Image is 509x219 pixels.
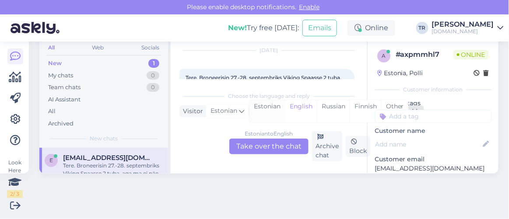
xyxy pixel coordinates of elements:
div: All [48,107,56,116]
span: New chats [90,135,118,143]
div: Russian [317,100,350,122]
div: New [48,59,62,68]
div: Web [91,42,106,53]
b: New! [228,24,247,32]
p: Customer name [375,126,491,136]
span: Tere. Broneerisin 27.-28. septembriks Viking Spaasse 2 tuba, aga ma ei näe broneeringut. Nüüd ma ... [186,75,348,105]
div: Block [346,136,370,157]
div: [DOMAIN_NAME] [432,28,494,35]
div: Archive chat [312,131,342,161]
div: Estonian to English [245,130,293,138]
div: Tere. Broneerisin 27.-28. septembriks Viking Spaasse 2 tuba, aga ma ei näe broneeringut. Nüüd ma ... [63,162,163,177]
a: [PERSON_NAME][DOMAIN_NAME] [432,21,504,35]
div: Archived [48,119,74,128]
span: e [49,157,53,163]
div: Socials [140,42,161,53]
div: Team chats [48,83,81,92]
div: Estonia, Polli [377,69,423,78]
div: Take over the chat [229,139,309,154]
div: Me [409,107,421,116]
span: a [382,52,386,59]
div: Online [348,20,395,36]
div: Choose the language and reply [179,92,358,100]
div: 1 [148,59,159,68]
div: 0 [147,83,159,92]
div: TR [416,22,428,34]
div: [PERSON_NAME] [432,21,494,28]
span: Enable [296,3,322,11]
div: All [46,42,56,53]
div: English [285,100,317,122]
div: # axpmmhl7 [396,49,453,60]
div: My chats [48,71,73,80]
div: Try free [DATE]: [228,23,299,33]
div: Finnish [350,100,381,122]
p: [EMAIL_ADDRESS][DOMAIN_NAME] [375,164,491,173]
p: Customer email [375,155,491,164]
button: Emails [302,20,337,36]
p: Customer tags [375,99,491,108]
div: AI Assistant [48,95,81,104]
input: Add a tag [375,110,491,123]
span: enelyaakel@gmail.com [63,154,154,162]
div: Customer information [375,86,491,94]
div: Look Here [7,159,23,198]
div: [DATE] [179,46,358,54]
input: Add name [375,139,481,149]
div: Visitor [179,107,203,116]
div: Estonian [249,100,285,122]
span: Online [453,50,489,59]
div: 2 / 3 [7,190,23,198]
div: 0 [147,71,159,80]
span: Other [386,102,404,110]
span: Estonian [211,106,237,116]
